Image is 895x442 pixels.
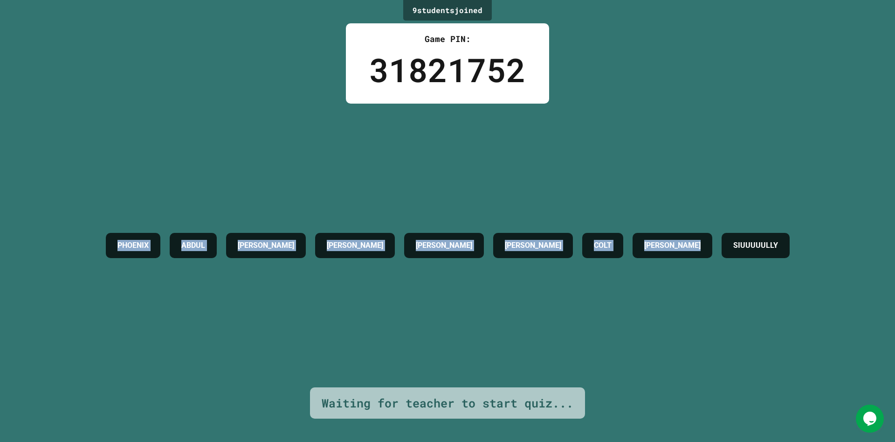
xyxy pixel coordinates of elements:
[644,240,701,251] h4: [PERSON_NAME]
[594,240,612,251] h4: COLT
[369,33,526,45] div: Game PIN:
[238,240,294,251] h4: [PERSON_NAME]
[505,240,561,251] h4: [PERSON_NAME]
[369,45,526,94] div: 31821752
[322,394,573,412] div: Waiting for teacher to start quiz...
[117,240,149,251] h4: PHOENIX
[181,240,205,251] h4: ABDUL
[416,240,472,251] h4: [PERSON_NAME]
[327,240,383,251] h4: [PERSON_NAME]
[856,405,886,433] iframe: chat widget
[733,240,778,251] h4: SIUUUUULLY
